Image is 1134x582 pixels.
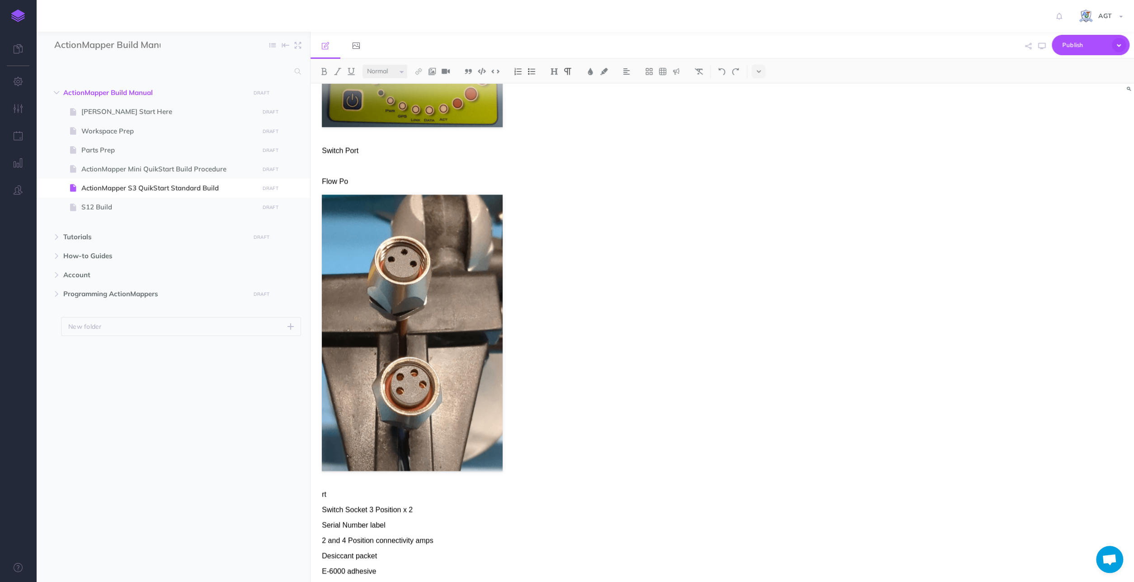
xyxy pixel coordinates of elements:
img: Add image button [428,68,436,75]
span: Switch Socket 3 Position x 2 [322,506,413,513]
small: DRAFT [263,166,278,172]
span: Workspace Prep [81,126,256,137]
small: DRAFT [254,90,269,96]
img: Paragraph button [564,68,572,75]
input: Documentation Name [54,38,160,52]
img: Add video button [442,68,450,75]
button: DRAFT [250,289,273,299]
img: Blockquote button [464,68,472,75]
button: DRAFT [250,88,273,98]
span: 2 and 4 Position connectivity amps [322,536,433,544]
span: E-6000 adhesive [322,567,376,575]
button: DRAFT [259,145,282,156]
span: [PERSON_NAME] Start Here [81,106,256,117]
img: Undo [718,68,726,75]
button: New folder [61,317,301,336]
span: Switch Port [322,147,358,154]
span: Flow Po [322,177,348,185]
img: Link button [414,68,423,75]
span: Tutorials [63,232,245,242]
img: Redo [731,68,739,75]
small: DRAFT [263,147,278,153]
img: Ordered list button [514,68,522,75]
img: Clear styles button [695,68,703,75]
button: DRAFT [259,126,282,137]
input: Search [54,63,289,80]
small: DRAFT [254,234,269,240]
a: Open chat [1096,546,1123,573]
img: Alignment dropdown menu button [622,68,631,75]
small: DRAFT [263,109,278,115]
img: logo-mark.svg [11,9,25,22]
span: ActionMapper Build Manual [63,87,245,98]
img: Callout dropdown menu button [672,68,680,75]
span: Programming ActionMappers [63,289,245,299]
small: DRAFT [254,291,269,297]
button: DRAFT [259,164,282,175]
small: DRAFT [263,185,278,191]
span: How-to Guides [63,251,245,261]
img: sRjLffjZbErF2SKy9Yqd.png [322,194,503,471]
img: Underline button [347,68,355,75]
span: Desiccant packet [322,552,377,559]
span: S12 Build [81,202,256,213]
small: DRAFT [263,128,278,134]
img: iCxL6hB4gPtK36lnwjqkK90dLekSAv8p9JC67nPZ.png [1078,9,1094,24]
button: Publish [1052,35,1129,55]
span: ActionMapper S3 QuikStart Standard Build [81,183,256,194]
img: Inline code button [491,68,499,75]
span: Account [63,270,245,280]
img: Create table button [659,68,667,75]
img: Bold button [320,68,328,75]
button: DRAFT [259,183,282,194]
img: Text background color button [600,68,608,75]
small: DRAFT [263,204,278,210]
img: Code block button [478,68,486,75]
span: ActionMapper Mini QuikStart Build Procedure [81,164,256,175]
img: Unordered list button [527,68,536,75]
span: AGT [1094,12,1116,20]
img: Headings dropdown button [550,68,558,75]
button: DRAFT [250,232,273,242]
span: Parts Prep [81,145,256,156]
span: Serial Number label [322,521,386,529]
button: DRAFT [259,107,282,117]
button: DRAFT [259,202,282,213]
span: Publish [1062,38,1107,52]
p: New folder [68,322,102,331]
img: Italic button [334,68,342,75]
img: Text color button [586,68,594,75]
span: rt [322,490,326,498]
